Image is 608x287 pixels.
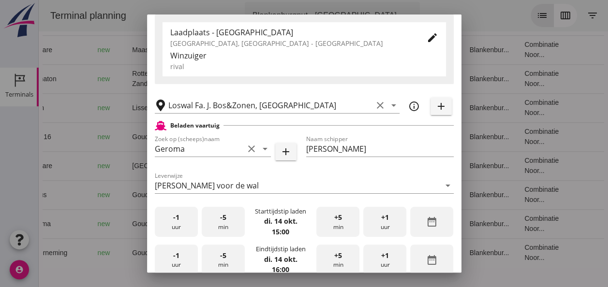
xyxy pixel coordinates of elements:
td: Filling sand [301,151,350,180]
strong: di. 14 okt. [264,216,297,226]
td: 18 [350,122,423,151]
td: Combinatie Noor... [478,209,538,238]
i: date_range [426,216,438,228]
div: Gouda [93,132,175,142]
small: m3 [219,105,226,111]
i: list [498,10,509,21]
div: Eindtijdstip laden [255,244,305,254]
div: Blankenburgput - [GEOGRAPHIC_DATA] [214,10,358,21]
small: m3 [219,76,226,82]
i: directions_boat [118,133,124,140]
td: Ontzilt oph.zan... [301,122,350,151]
td: Blankenbur... [423,93,478,122]
input: Zoek op (scheeps)naam [155,141,244,157]
div: uur [363,244,406,275]
i: directions_boat [128,46,134,53]
td: 18 [350,64,423,93]
i: arrow_drop_down [259,143,271,155]
i: filter_list [548,10,560,21]
div: uur [155,207,198,237]
div: min [316,244,359,275]
h2: Beladen vaartuig [170,121,220,130]
td: 18 [350,238,423,267]
td: 434 [200,151,253,180]
small: m3 [222,134,230,140]
td: Filling sand [301,209,350,238]
strong: 15:00 [272,227,289,236]
td: 1231 [200,238,253,267]
div: [GEOGRAPHIC_DATA] [93,161,175,171]
i: edit [427,32,438,43]
td: Blankenbur... [423,180,478,209]
td: new [51,64,86,93]
i: arrow_drop_down [364,10,375,21]
td: new [51,209,86,238]
i: arrow_drop_down [442,180,454,191]
td: Blankenbur... [423,151,478,180]
td: Ontzilt oph.zan... [301,238,350,267]
strong: di. 14 okt. [264,255,297,264]
small: m3 [219,192,226,198]
td: Blankenbur... [423,64,478,93]
td: Combinatie Noor... [478,35,538,64]
input: Losplaats [168,98,372,113]
span: -1 [173,250,179,261]
td: Combinatie Noor... [478,151,538,180]
div: Terminal planning [4,9,95,22]
i: directions_boat [125,104,132,111]
i: calendar_view_week [521,10,533,21]
i: add [435,100,447,112]
td: 1298 [200,122,253,151]
td: new [51,238,86,267]
div: Gouda [93,248,175,258]
td: 18 [350,180,423,209]
span: -5 [220,212,226,223]
td: new [51,180,86,209]
td: 994 [200,209,253,238]
div: uur [155,244,198,275]
input: Naam schipper [306,141,454,157]
td: Combinatie Noor... [478,122,538,151]
td: Combinatie Noor... [478,93,538,122]
span: +5 [334,250,342,261]
div: min [202,207,245,237]
small: m3 [219,163,226,169]
i: arrow_drop_down [388,100,400,111]
small: m3 [222,250,230,256]
i: date_range [426,254,438,266]
i: info_outline [408,100,420,112]
span: -5 [220,250,226,261]
small: m3 [219,47,226,53]
div: min [316,207,359,237]
i: directions_boat [118,191,124,198]
td: Blankenbur... [423,209,478,238]
td: Filling sand [301,35,350,64]
div: rival [170,61,438,72]
div: Lisse (nl) [93,103,175,113]
div: min [202,244,245,275]
td: new [51,122,86,151]
td: Blankenbur... [423,35,478,64]
td: 18 [350,35,423,64]
span: +1 [381,212,389,223]
strong: 16:00 [272,265,289,274]
i: directions_boat [118,249,124,256]
i: directions_boat [168,162,175,169]
div: Gouda [93,219,175,229]
td: Combinatie Noor... [478,180,538,209]
i: clear [246,143,257,155]
td: 18 [350,93,423,122]
td: new [51,93,86,122]
td: Filling sand [301,93,350,122]
div: Laadplaats - [GEOGRAPHIC_DATA] [170,27,411,38]
div: Gouda [93,190,175,200]
div: Winzuiger [170,50,438,61]
td: new [51,35,86,64]
td: Blankenbur... [423,122,478,151]
div: uur [363,207,406,237]
td: Ontzilt oph.zan... [301,180,350,209]
small: m3 [219,221,226,227]
i: add [280,146,292,158]
td: new [51,151,86,180]
td: 480 [200,93,253,122]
